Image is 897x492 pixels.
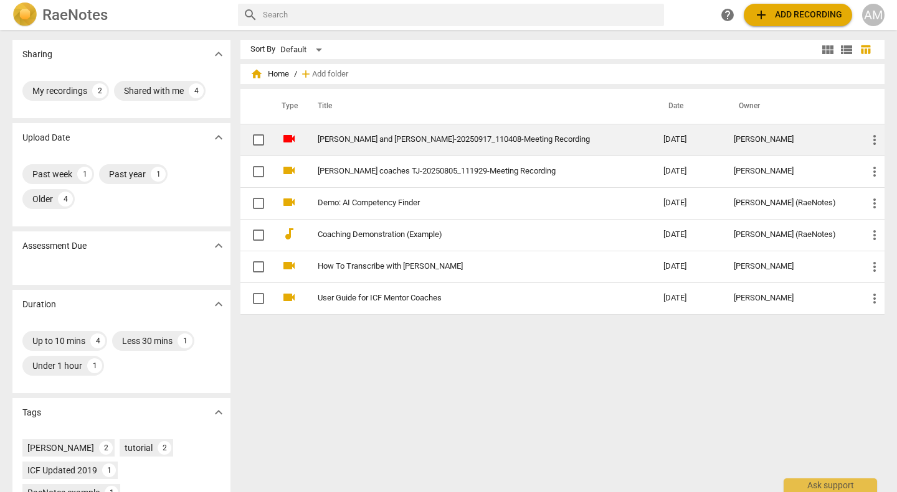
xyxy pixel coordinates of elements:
[109,168,146,180] div: Past year
[734,198,847,208] div: [PERSON_NAME] (RaeNotes)
[856,40,875,59] button: Table view
[294,70,297,79] span: /
[734,167,847,176] div: [PERSON_NAME]
[744,4,852,26] button: Upload
[282,163,297,178] span: videocam
[27,464,97,476] div: ICF Updated 2019
[58,192,73,207] div: 4
[189,83,204,98] div: 4
[860,44,871,55] span: table_chart
[819,40,837,59] button: Tile view
[280,40,326,60] div: Default
[32,168,72,180] div: Past week
[211,47,226,62] span: expand_more
[784,478,877,492] div: Ask support
[282,195,297,210] span: videocam
[209,45,228,63] button: Show more
[32,85,87,97] div: My recordings
[178,333,192,348] div: 1
[42,6,108,24] h2: RaeNotes
[282,131,297,146] span: videocam
[211,238,226,253] span: expand_more
[720,7,735,22] span: help
[211,130,226,145] span: expand_more
[724,89,857,124] th: Owner
[22,239,87,253] p: Assessment Due
[27,442,94,454] div: [PERSON_NAME]
[867,132,882,147] span: more_vert
[837,40,856,59] button: List view
[209,295,228,313] button: Show more
[158,441,171,455] div: 2
[32,335,85,347] div: Up to 10 mins
[282,226,297,241] span: audiotrack
[318,135,619,144] a: [PERSON_NAME] and [PERSON_NAME]-20250917_110408-Meeting Recording
[209,236,228,255] button: Show more
[867,291,882,306] span: more_vert
[653,155,724,187] td: [DATE]
[211,297,226,312] span: expand_more
[839,42,854,57] span: view_list
[22,298,56,311] p: Duration
[87,358,102,373] div: 1
[99,441,113,455] div: 2
[867,196,882,211] span: more_vert
[124,85,184,97] div: Shared with me
[250,68,289,80] span: Home
[867,228,882,243] span: more_vert
[22,406,41,419] p: Tags
[243,7,258,22] span: search
[77,167,92,182] div: 1
[250,45,275,54] div: Sort By
[318,167,619,176] a: [PERSON_NAME] coaches TJ-20250805_111929-Meeting Recording
[734,135,847,144] div: [PERSON_NAME]
[22,48,52,61] p: Sharing
[318,198,619,208] a: Demo: AI Competency Finder
[653,282,724,314] td: [DATE]
[151,167,166,182] div: 1
[32,193,53,205] div: Older
[303,89,653,124] th: Title
[318,230,619,239] a: Coaching Demonstration (Example)
[102,463,116,477] div: 1
[820,42,835,57] span: view_module
[263,5,659,25] input: Search
[32,360,82,372] div: Under 1 hour
[22,131,70,144] p: Upload Date
[318,262,619,271] a: How To Transcribe with [PERSON_NAME]
[867,259,882,274] span: more_vert
[122,335,173,347] div: Less 30 mins
[653,187,724,219] td: [DATE]
[12,2,228,27] a: LogoRaeNotes
[653,124,724,155] td: [DATE]
[92,83,107,98] div: 2
[90,333,105,348] div: 4
[862,4,885,26] button: AM
[318,294,619,303] a: User Guide for ICF Mentor Coaches
[282,290,297,305] span: videocam
[250,68,263,80] span: home
[312,70,348,79] span: Add folder
[653,89,724,124] th: Date
[754,7,842,22] span: Add recording
[300,68,312,80] span: add
[734,230,847,239] div: [PERSON_NAME] (RaeNotes)
[209,128,228,147] button: Show more
[12,2,37,27] img: Logo
[716,4,739,26] a: Help
[272,89,303,124] th: Type
[653,251,724,282] td: [DATE]
[734,294,847,303] div: [PERSON_NAME]
[211,405,226,420] span: expand_more
[867,164,882,179] span: more_vert
[282,258,297,273] span: videocam
[754,7,769,22] span: add
[734,262,847,271] div: [PERSON_NAME]
[125,442,153,454] div: tutorial
[209,403,228,422] button: Show more
[653,219,724,251] td: [DATE]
